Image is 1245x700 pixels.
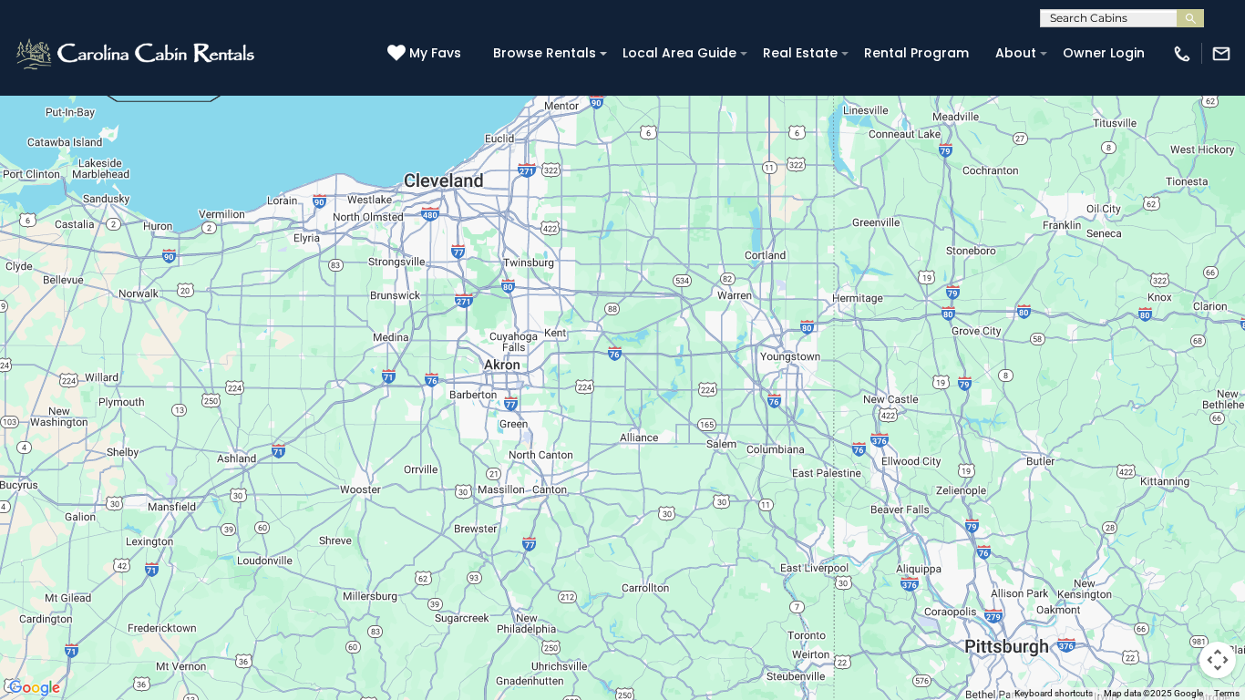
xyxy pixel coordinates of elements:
img: mail-regular-white.png [1211,44,1231,64]
a: Local Area Guide [613,39,746,67]
img: phone-regular-white.png [1172,44,1192,64]
span: My Favs [409,44,461,63]
a: Owner Login [1054,39,1154,67]
img: White-1-2.png [14,36,260,72]
a: Browse Rentals [484,39,605,67]
a: Real Estate [754,39,847,67]
a: About [986,39,1045,67]
a: Rental Program [855,39,978,67]
a: My Favs [387,44,466,64]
